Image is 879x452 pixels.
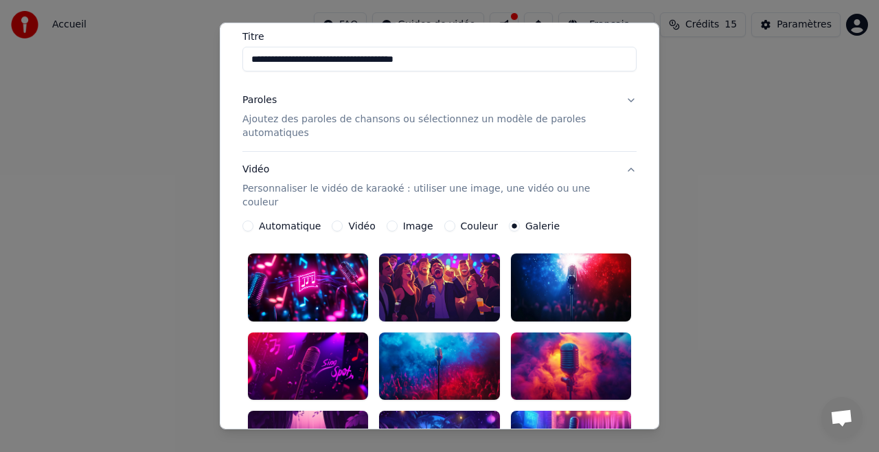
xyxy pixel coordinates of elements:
label: Galerie [525,221,560,231]
p: Ajoutez des paroles de chansons ou sélectionnez un modèle de paroles automatiques [242,113,615,140]
div: Vidéo [242,163,615,210]
label: Automatique [259,221,321,231]
label: Vidéo [348,221,375,231]
div: Paroles [242,93,277,107]
label: Couleur [461,221,498,231]
p: Personnaliser le vidéo de karaoké : utiliser une image, une vidéo ou une couleur [242,182,615,210]
button: VidéoPersonnaliser le vidéo de karaoké : utiliser une image, une vidéo ou une couleur [242,152,637,221]
button: ParolesAjoutez des paroles de chansons ou sélectionnez un modèle de paroles automatiques [242,82,637,151]
label: Image [403,221,433,231]
label: Titre [242,32,637,41]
